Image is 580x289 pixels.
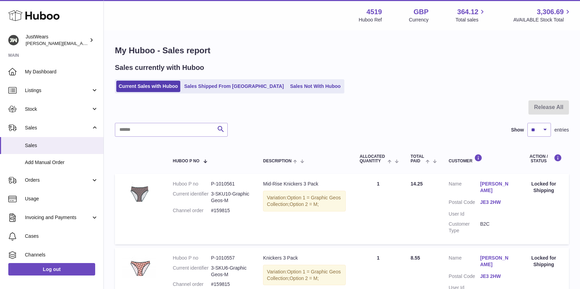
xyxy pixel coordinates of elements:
[480,199,511,206] a: JE3 2HW
[263,265,346,286] div: Variation:
[525,154,562,163] div: Action / Status
[263,181,346,187] div: Mid-Rise Knickers 3 Pack
[211,255,250,261] dd: P-1010557
[511,127,524,133] label: Show
[525,181,562,194] div: Locked for Shipping
[449,273,480,281] dt: Postal Code
[116,81,180,92] a: Current Sales with Huboo
[8,263,95,276] a: Log out
[263,191,346,211] div: Variation:
[115,63,204,72] h2: Sales currently with Huboo
[8,35,19,45] img: josh@just-wears.com
[173,181,211,187] dt: Huboo P no
[25,159,98,166] span: Add Manual Order
[25,142,98,149] span: Sales
[414,7,428,17] strong: GBP
[211,265,250,278] dd: 3-SKU6-Graphic Geos-M
[122,181,156,204] img: 45191726769532.JPG
[360,154,386,163] span: ALLOCATED Quantity
[353,174,404,244] td: 1
[513,7,572,23] a: 3,306.69 AVAILABLE Stock Total
[480,255,511,268] a: [PERSON_NAME]
[211,191,250,204] dd: 3-SKU10-Graphic Geos-M
[25,252,98,258] span: Channels
[173,265,211,278] dt: Current identifier
[513,17,572,23] span: AVAILABLE Stock Total
[25,69,98,75] span: My Dashboard
[480,181,511,194] a: [PERSON_NAME]
[173,281,211,288] dt: Channel order
[115,45,569,56] h1: My Huboo - Sales report
[211,207,250,214] dd: #159815
[26,40,139,46] span: [PERSON_NAME][EMAIL_ADDRESS][DOMAIN_NAME]
[267,195,341,207] span: Option 1 = Graphic Geos Collection;
[25,177,91,183] span: Orders
[525,255,562,268] div: Locked for Shipping
[26,34,88,47] div: JustWears
[359,17,382,23] div: Huboo Ref
[554,127,569,133] span: entries
[211,181,250,187] dd: P-1010561
[449,181,480,196] dt: Name
[267,269,341,281] span: Option 1 = Graphic Geos Collection;
[455,17,486,23] span: Total sales
[290,201,319,207] span: Option 2 = M;
[182,81,286,92] a: Sales Shipped From [GEOGRAPHIC_DATA]
[411,154,424,163] span: Total paid
[366,7,382,17] strong: 4519
[122,255,156,278] img: 45191726769363.jpg
[449,221,480,234] dt: Customer Type
[25,233,98,240] span: Cases
[480,221,511,234] dd: B2C
[173,255,211,261] dt: Huboo P no
[457,7,478,17] span: 364.12
[411,255,420,261] span: 8.55
[173,191,211,204] dt: Current identifier
[455,7,486,23] a: 364.12 Total sales
[25,125,91,131] span: Sales
[537,7,564,17] span: 3,306.69
[25,87,91,94] span: Listings
[263,159,291,163] span: Description
[25,106,91,112] span: Stock
[411,181,423,187] span: 14.25
[480,273,511,280] a: JE3 2HW
[449,199,480,207] dt: Postal Code
[449,154,512,163] div: Customer
[211,281,250,288] dd: #159815
[449,211,480,217] dt: User Id
[409,17,429,23] div: Currency
[25,214,91,221] span: Invoicing and Payments
[449,255,480,270] dt: Name
[173,159,199,163] span: Huboo P no
[263,255,346,261] div: Knickers 3 Pack
[25,196,98,202] span: Usage
[290,276,319,281] span: Option 2 = M;
[173,207,211,214] dt: Channel order
[288,81,343,92] a: Sales Not With Huboo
